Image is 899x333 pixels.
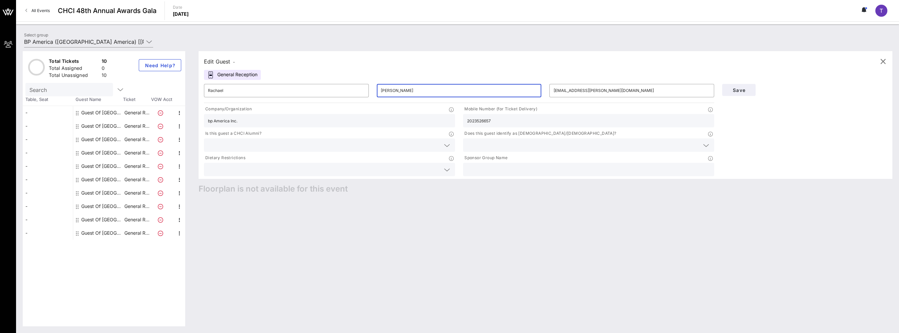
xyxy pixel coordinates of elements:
p: General R… [123,133,150,146]
div: Guest Of BP America [81,186,123,200]
span: Guest Name [73,96,123,103]
p: [DATE] [173,11,189,17]
div: T [875,5,887,17]
div: - [23,106,73,119]
button: Save [722,84,756,96]
p: General R… [123,106,150,119]
input: Last Name* [381,85,538,96]
div: 10 [102,58,107,66]
input: Email* [553,85,710,96]
p: General R… [123,119,150,133]
span: T [880,7,883,14]
div: - [23,200,73,213]
div: - [23,213,73,226]
div: Guest Of BP America [81,213,123,226]
span: Save [727,87,750,93]
div: Guest Of BP America [81,226,123,240]
span: VOW Acct [150,96,173,103]
p: General R… [123,186,150,200]
div: - [23,146,73,159]
div: Guest Of BP America [81,106,123,119]
span: Ticket [123,96,150,103]
label: Select group [24,32,48,37]
p: Company/Organization [204,106,252,113]
div: Guest Of BP America [81,173,123,186]
div: Total Assigned [49,65,99,73]
div: - [23,186,73,200]
div: - [23,173,73,186]
div: - [23,119,73,133]
p: Date [173,4,189,11]
div: - [23,226,73,240]
div: Total Tickets [49,58,99,66]
p: General R… [123,159,150,173]
div: Total Unassigned [49,72,99,80]
a: All Events [21,5,54,16]
p: Does this guest identify as [DEMOGRAPHIC_DATA]/[DEMOGRAPHIC_DATA]? [463,130,616,137]
p: General R… [123,146,150,159]
span: CHCI 48th Annual Awards Gala [58,6,156,16]
div: Guest Of BP America [81,146,123,159]
p: General R… [123,173,150,186]
p: General R… [123,226,150,240]
div: 10 [102,72,107,80]
p: General R… [123,213,150,226]
span: Table, Seat [23,96,73,103]
div: - [23,159,73,173]
p: Sponsor Group Name [463,154,508,161]
span: All Events [31,8,50,13]
div: - [23,133,73,146]
p: Dietary Restrictions [204,154,245,161]
div: 0 [102,65,107,73]
div: General Reception [204,70,261,80]
div: Guest Of BP America [81,159,123,173]
p: Mobile Number (for Ticket Delivery) [463,106,537,113]
p: General R… [123,200,150,213]
span: - [233,60,235,65]
div: Guest Of BP America [81,133,123,146]
div: Edit Guest [204,57,235,66]
input: First Name* [208,85,365,96]
span: Need Help? [144,63,176,68]
button: Need Help? [139,59,181,71]
div: Guest Of BP America [81,200,123,213]
div: Guest Of BP America [81,119,123,133]
span: Floorplan is not available for this event [199,184,348,194]
p: Is this guest a CHCI Alumni? [204,130,261,137]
